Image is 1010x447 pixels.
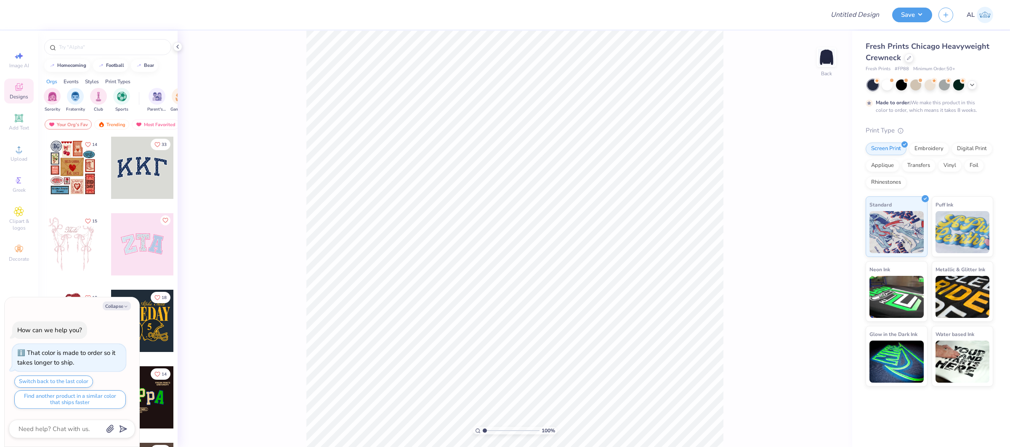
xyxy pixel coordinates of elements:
span: # FP88 [895,66,909,73]
span: Sports [115,106,128,113]
img: Club Image [94,92,103,101]
div: Print Types [105,78,130,85]
span: 14 [92,143,97,147]
button: Find another product in a similar color that ships faster [14,390,126,409]
span: 10 [92,296,97,300]
img: Sports Image [117,92,127,101]
button: filter button [44,88,61,113]
button: Like [81,292,101,303]
div: We make this product in this color to order, which means it takes 8 weeks. [876,99,979,114]
button: bear [131,59,158,72]
span: Image AI [9,62,29,69]
span: Minimum Order: 50 + [913,66,955,73]
div: Embroidery [909,143,949,155]
div: Orgs [46,78,57,85]
div: filter for Sports [113,88,130,113]
span: Glow in the Dark Ink [869,330,917,339]
span: 100 % [542,427,555,434]
div: How can we help you? [17,326,82,334]
img: Angela Legaspi [977,7,993,23]
div: homecoming [57,63,86,68]
div: Most Favorited [132,119,179,130]
button: football [93,59,128,72]
div: Rhinestones [866,176,906,189]
span: Fresh Prints [866,66,890,73]
span: 18 [162,296,167,300]
button: filter button [170,88,190,113]
div: filter for Sorority [44,88,61,113]
div: football [106,63,124,68]
span: Designs [10,93,28,100]
div: That color is made to order so it takes longer to ship. [17,349,115,367]
div: Screen Print [866,143,906,155]
button: filter button [66,88,85,113]
div: Print Type [866,126,993,135]
img: Puff Ink [936,211,990,253]
button: Like [151,368,170,380]
img: Glow in the Dark Ink [869,341,924,383]
img: Water based Ink [936,341,990,383]
span: Parent's Weekend [147,106,167,113]
button: Like [151,292,170,303]
div: filter for Fraternity [66,88,85,113]
button: Like [81,215,101,227]
span: Metallic & Glitter Ink [936,265,985,274]
strong: Made to order: [876,99,911,106]
button: Like [160,215,170,225]
div: bear [144,63,154,68]
button: Collapse [103,302,131,310]
button: filter button [147,88,167,113]
div: Transfers [902,159,936,172]
div: filter for Game Day [170,88,190,113]
div: Digital Print [952,143,992,155]
span: Sorority [45,106,60,113]
img: Metallic & Glitter Ink [936,276,990,318]
button: Like [151,139,170,150]
span: 33 [162,143,167,147]
img: Fraternity Image [71,92,80,101]
button: filter button [113,88,130,113]
span: Upload [11,156,27,162]
div: Applique [866,159,899,172]
button: Switch back to the last color [14,376,93,388]
span: Clipart & logos [4,218,34,231]
div: Back [821,70,832,77]
button: Save [892,8,932,22]
img: Parent's Weekend Image [152,92,162,101]
span: Fresh Prints Chicago Heavyweight Crewneck [866,41,989,63]
span: Club [94,106,103,113]
span: Greek [13,187,26,193]
img: most_fav.gif [48,122,55,127]
a: AL [967,7,993,23]
div: filter for Parent's Weekend [147,88,167,113]
div: Your Org's Fav [45,119,92,130]
button: homecoming [44,59,90,72]
div: Trending [94,119,129,130]
img: trend_line.gif [49,63,56,68]
span: 15 [92,219,97,223]
input: Try "Alpha" [58,43,166,51]
img: Sorority Image [48,92,57,101]
span: Decorate [9,256,29,262]
div: filter for Club [90,88,107,113]
span: AL [967,10,975,20]
img: trending.gif [98,122,105,127]
span: 14 [162,372,167,376]
span: Game Day [170,106,190,113]
span: Standard [869,200,892,209]
span: Puff Ink [936,200,953,209]
img: Standard [869,211,924,253]
div: Events [64,78,79,85]
img: Game Day Image [175,92,185,101]
button: filter button [90,88,107,113]
img: trend_line.gif [136,63,142,68]
div: Styles [85,78,99,85]
img: Back [818,49,835,66]
span: Fraternity [66,106,85,113]
img: trend_line.gif [98,63,104,68]
span: Neon Ink [869,265,890,274]
span: Water based Ink [936,330,974,339]
img: Neon Ink [869,276,924,318]
div: Vinyl [938,159,962,172]
img: most_fav.gif [136,122,142,127]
